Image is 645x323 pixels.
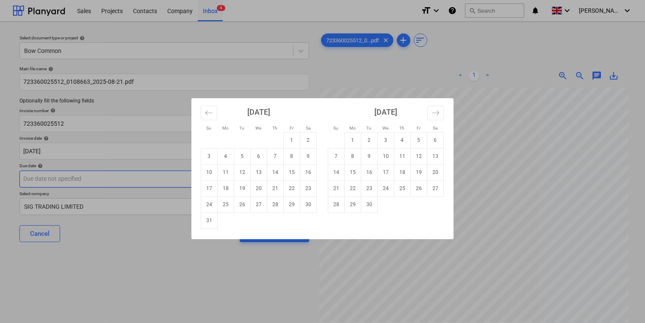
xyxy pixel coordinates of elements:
[361,164,378,180] td: Tuesday, September 16, 2025
[394,132,411,148] td: Thursday, September 4, 2025
[256,126,262,130] small: We
[328,180,345,196] td: Sunday, September 21, 2025
[290,126,293,130] small: Fr
[300,196,317,213] td: Saturday, August 30, 2025
[394,148,411,164] td: Thursday, September 11, 2025
[251,196,267,213] td: Wednesday, August 27, 2025
[427,132,444,148] td: Saturday, September 6, 2025
[240,126,245,130] small: Tu
[267,148,284,164] td: Thursday, August 7, 2025
[300,148,317,164] td: Saturday, August 9, 2025
[234,148,251,164] td: Tuesday, August 5, 2025
[300,180,317,196] td: Saturday, August 23, 2025
[361,180,378,196] td: Tuesday, September 23, 2025
[411,148,427,164] td: Friday, September 12, 2025
[201,106,217,120] button: Move backward to switch to the previous month.
[267,164,284,180] td: Thursday, August 14, 2025
[374,108,397,116] strong: [DATE]
[284,148,300,164] td: Friday, August 8, 2025
[394,180,411,196] td: Thursday, September 25, 2025
[345,148,361,164] td: Monday, September 8, 2025
[378,180,394,196] td: Wednesday, September 24, 2025
[300,132,317,148] td: Saturday, August 2, 2025
[284,132,300,148] td: Friday, August 1, 2025
[394,164,411,180] td: Thursday, September 18, 2025
[201,196,218,213] td: Sunday, August 24, 2025
[417,126,421,130] small: Fr
[427,164,444,180] td: Saturday, September 20, 2025
[284,180,300,196] td: Friday, August 22, 2025
[400,126,405,130] small: Th
[603,282,645,323] iframe: Chat Widget
[411,180,427,196] td: Friday, September 26, 2025
[284,196,300,213] td: Friday, August 29, 2025
[267,180,284,196] td: Thursday, August 21, 2025
[207,126,212,130] small: Su
[201,180,218,196] td: Sunday, August 17, 2025
[328,196,345,213] td: Sunday, September 28, 2025
[201,213,218,229] td: Sunday, August 31, 2025
[247,108,270,116] strong: [DATE]
[411,132,427,148] td: Friday, September 5, 2025
[328,148,345,164] td: Sunday, September 7, 2025
[306,126,310,130] small: Sa
[378,148,394,164] td: Wednesday, September 10, 2025
[218,148,234,164] td: Monday, August 4, 2025
[378,132,394,148] td: Wednesday, September 3, 2025
[251,180,267,196] td: Wednesday, August 20, 2025
[273,126,278,130] small: Th
[234,196,251,213] td: Tuesday, August 26, 2025
[251,164,267,180] td: Wednesday, August 13, 2025
[361,132,378,148] td: Tuesday, September 2, 2025
[383,126,389,130] small: We
[251,148,267,164] td: Wednesday, August 6, 2025
[378,164,394,180] td: Wednesday, September 17, 2025
[284,164,300,180] td: Friday, August 15, 2025
[328,164,345,180] td: Sunday, September 14, 2025
[218,196,234,213] td: Monday, August 25, 2025
[267,196,284,213] td: Thursday, August 28, 2025
[345,180,361,196] td: Monday, September 22, 2025
[345,164,361,180] td: Monday, September 15, 2025
[234,180,251,196] td: Tuesday, August 19, 2025
[300,164,317,180] td: Saturday, August 16, 2025
[427,180,444,196] td: Saturday, September 27, 2025
[218,164,234,180] td: Monday, August 11, 2025
[201,148,218,164] td: Sunday, August 3, 2025
[411,164,427,180] td: Friday, September 19, 2025
[191,98,454,239] div: Calendar
[222,126,229,130] small: Mo
[349,126,356,130] small: Mo
[367,126,372,130] small: Tu
[218,180,234,196] td: Monday, August 18, 2025
[361,196,378,213] td: Tuesday, September 30, 2025
[201,164,218,180] td: Sunday, August 10, 2025
[433,126,437,130] small: Sa
[234,164,251,180] td: Tuesday, August 12, 2025
[334,126,339,130] small: Su
[345,196,361,213] td: Monday, September 29, 2025
[361,148,378,164] td: Tuesday, September 9, 2025
[427,148,444,164] td: Saturday, September 13, 2025
[427,106,444,120] button: Move forward to switch to the next month.
[345,132,361,148] td: Monday, September 1, 2025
